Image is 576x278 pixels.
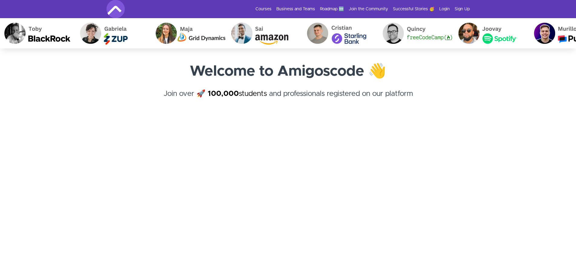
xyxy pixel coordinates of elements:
[74,18,150,48] img: Gabriela
[377,18,453,48] img: Quincy
[225,18,301,48] img: Sai
[150,18,225,48] img: Maja
[190,64,386,79] strong: Welcome to Amigoscode 👋
[455,6,470,12] a: Sign Up
[255,6,272,12] a: Courses
[208,90,267,97] a: 100,000students
[107,88,470,110] h4: Join over 🚀 and professionals registered on our platform
[301,18,377,48] img: Cristian
[453,18,528,48] img: Joovay
[439,6,450,12] a: Login
[208,90,239,97] strong: 100,000
[349,6,388,12] a: Join the Community
[276,6,315,12] a: Business and Teams
[393,6,434,12] a: Successful Stories 🥳
[320,6,344,12] a: Roadmap 🆕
